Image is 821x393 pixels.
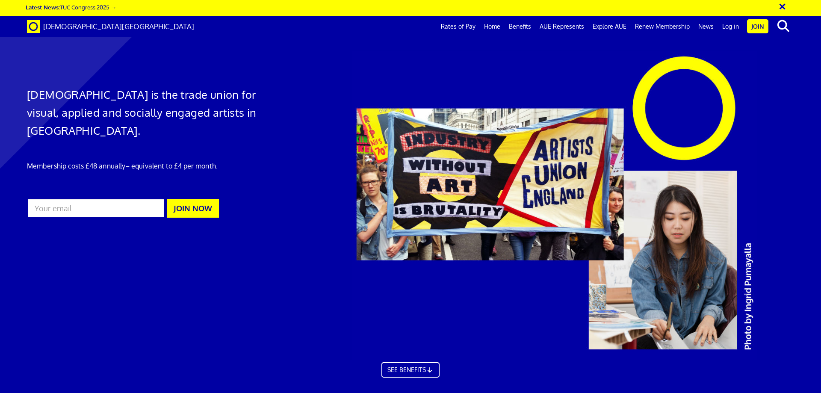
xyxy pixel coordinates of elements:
[718,16,743,37] a: Log in
[381,368,440,384] a: SEE BENEFITS
[480,16,505,37] a: Home
[43,22,194,31] span: [DEMOGRAPHIC_DATA][GEOGRAPHIC_DATA]
[694,16,718,37] a: News
[27,161,274,171] p: Membership costs £48 annually – equivalent to £4 per month.
[505,16,535,37] a: Benefits
[26,3,60,11] strong: Latest News:
[631,16,694,37] a: Renew Membership
[27,198,165,218] input: Your email
[770,17,796,35] button: search
[747,19,768,33] a: Join
[167,199,219,218] button: JOIN NOW
[535,16,588,37] a: AUE Represents
[21,16,201,37] a: Brand [DEMOGRAPHIC_DATA][GEOGRAPHIC_DATA]
[588,16,631,37] a: Explore AUE
[437,16,480,37] a: Rates of Pay
[26,3,116,11] a: Latest News:TUC Congress 2025 →
[27,86,274,139] h1: [DEMOGRAPHIC_DATA] is the trade union for visual, applied and socially engaged artists in [GEOGRA...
